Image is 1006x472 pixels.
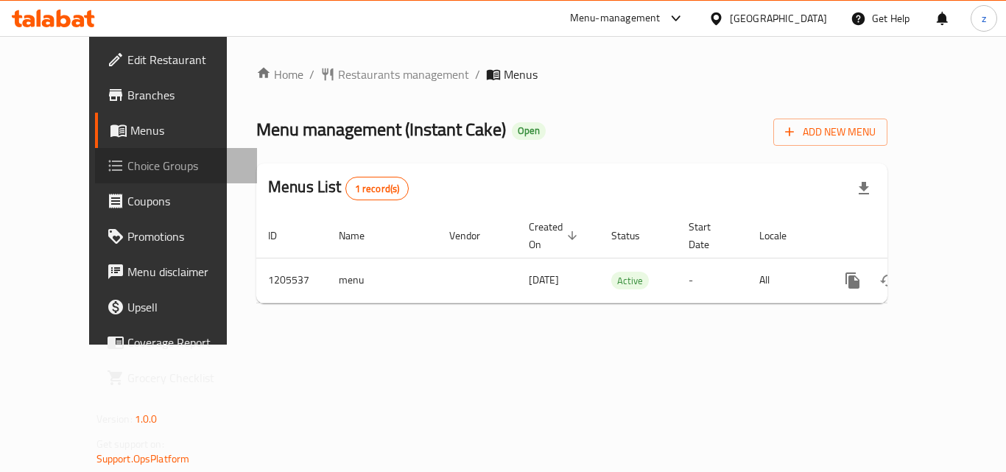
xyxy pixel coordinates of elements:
span: Promotions [127,228,245,245]
a: Branches [95,77,257,113]
span: ID [268,227,296,244]
th: Actions [823,214,988,258]
span: Open [512,124,546,137]
span: Edit Restaurant [127,51,245,68]
a: Promotions [95,219,257,254]
td: 1205537 [256,258,327,303]
a: Coverage Report [95,325,257,360]
span: z [982,10,986,27]
span: Coverage Report [127,334,245,351]
span: Upsell [127,298,245,316]
a: Choice Groups [95,148,257,183]
span: Start Date [689,218,730,253]
span: Vendor [449,227,499,244]
nav: breadcrumb [256,66,887,83]
span: Branches [127,86,245,104]
a: Coupons [95,183,257,219]
span: 1.0.0 [135,409,158,429]
li: / [309,66,314,83]
a: Support.OpsPlatform [96,449,190,468]
div: Open [512,122,546,140]
a: Restaurants management [320,66,469,83]
span: Active [611,272,649,289]
button: Change Status [870,263,906,298]
span: Version: [96,409,133,429]
span: Menus [130,121,245,139]
td: menu [327,258,437,303]
span: Choice Groups [127,157,245,175]
span: Coupons [127,192,245,210]
h2: Menus List [268,176,409,200]
span: Locale [759,227,806,244]
div: Export file [846,171,882,206]
span: Restaurants management [338,66,469,83]
a: Menus [95,113,257,148]
td: All [748,258,823,303]
li: / [475,66,480,83]
table: enhanced table [256,214,988,303]
td: - [677,258,748,303]
a: Grocery Checklist [95,360,257,395]
span: Name [339,227,384,244]
div: Total records count [345,177,409,200]
span: [DATE] [529,270,559,289]
span: Add New Menu [785,123,876,141]
button: Add New Menu [773,119,887,146]
a: Edit Restaurant [95,42,257,77]
a: Home [256,66,303,83]
span: Menus [504,66,538,83]
div: Menu-management [570,10,661,27]
span: Menu disclaimer [127,263,245,281]
div: Active [611,272,649,289]
div: [GEOGRAPHIC_DATA] [730,10,827,27]
span: Grocery Checklist [127,369,245,387]
span: Created On [529,218,582,253]
button: more [835,263,870,298]
span: Menu management ( Instant Cake ) [256,113,506,146]
span: Status [611,227,659,244]
span: Get support on: [96,434,164,454]
span: 1 record(s) [346,182,409,196]
a: Upsell [95,289,257,325]
a: Menu disclaimer [95,254,257,289]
